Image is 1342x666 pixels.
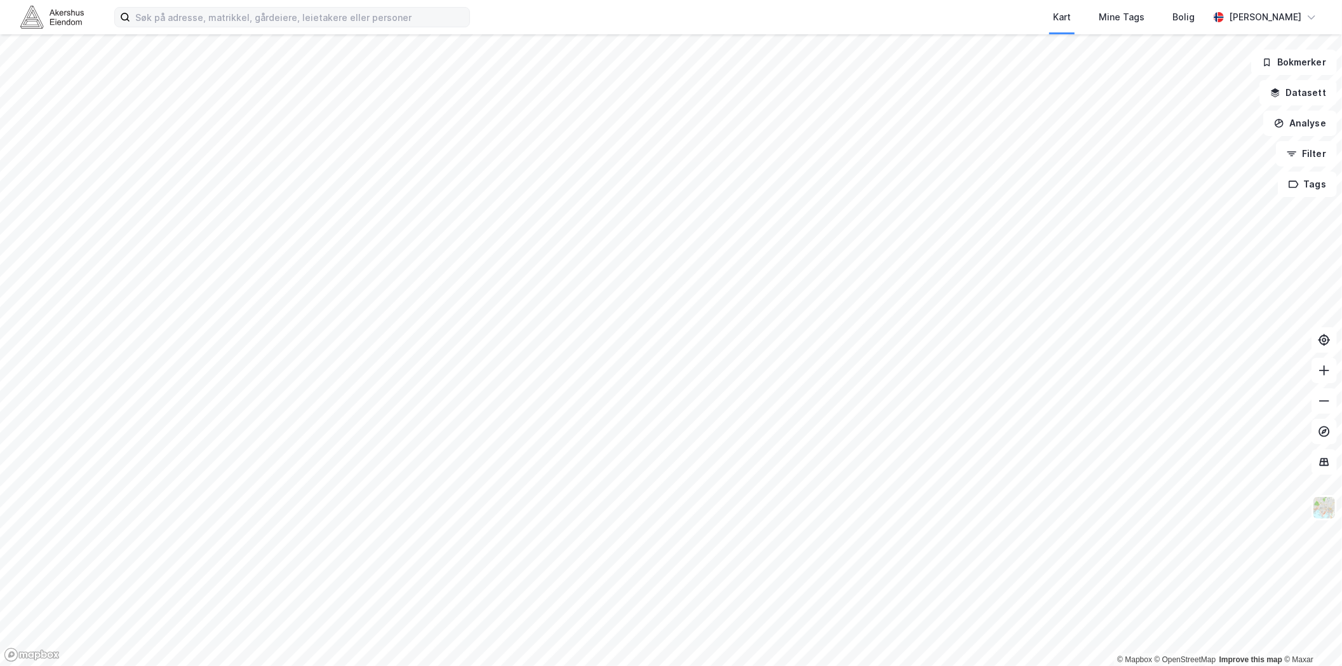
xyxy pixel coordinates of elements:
div: Bolig [1172,10,1195,25]
button: Bokmerker [1251,50,1337,75]
button: Tags [1278,172,1337,197]
a: Improve this map [1219,655,1282,664]
img: Z [1312,496,1336,520]
a: Mapbox homepage [4,648,60,662]
div: Kontrollprogram for chat [1278,605,1342,666]
div: [PERSON_NAME] [1229,10,1301,25]
a: OpenStreetMap [1155,655,1216,664]
button: Datasett [1259,80,1337,105]
div: Mine Tags [1099,10,1144,25]
input: Søk på adresse, matrikkel, gårdeiere, leietakere eller personer [130,8,469,27]
iframe: Chat Widget [1278,605,1342,666]
div: Kart [1053,10,1071,25]
a: Mapbox [1117,655,1152,664]
button: Filter [1276,141,1337,166]
button: Analyse [1263,111,1337,136]
img: akershus-eiendom-logo.9091f326c980b4bce74ccdd9f866810c.svg [20,6,84,28]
